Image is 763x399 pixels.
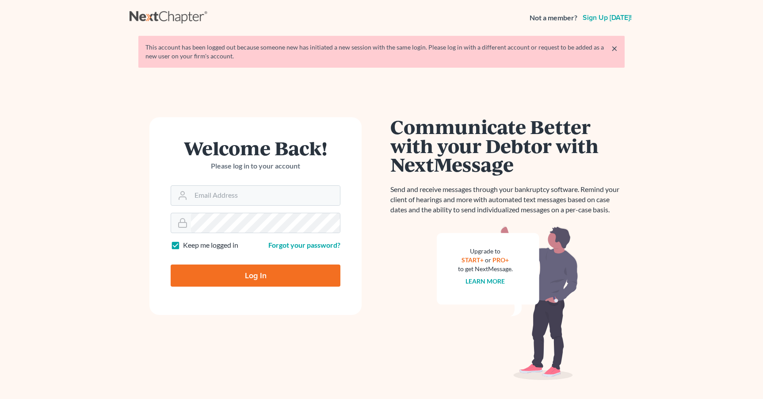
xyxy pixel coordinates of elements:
[390,184,625,215] p: Send and receive messages through your bankruptcy software. Remind your client of hearings and mo...
[458,265,513,273] div: to get NextMessage.
[171,161,340,171] p: Please log in to your account
[466,277,505,285] a: Learn more
[581,14,633,21] a: Sign up [DATE]!
[171,265,340,287] input: Log In
[530,13,577,23] strong: Not a member?
[462,256,484,264] a: START+
[145,43,618,61] div: This account has been logged out because someone new has initiated a new session with the same lo...
[171,138,340,157] h1: Welcome Back!
[191,186,340,205] input: Email Address
[390,117,625,174] h1: Communicate Better with your Debtor with NextMessage
[437,226,578,380] img: nextmessage_bg-59042aed3d76b12b5cd301f8e5b87938c9018125f34e5fa2b7a6b67550977c72.svg
[458,247,513,256] div: Upgrade to
[493,256,509,264] a: PRO+
[485,256,492,264] span: or
[611,43,618,54] a: ×
[183,240,238,250] label: Keep me logged in
[268,241,340,249] a: Forgot your password?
